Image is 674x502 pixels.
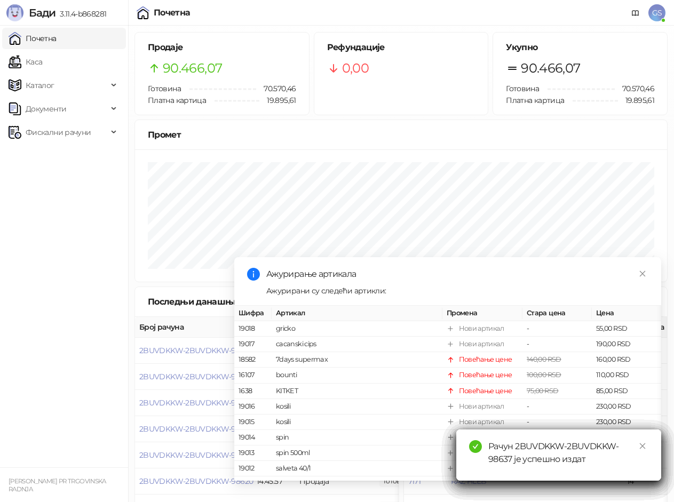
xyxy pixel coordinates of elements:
[148,95,206,105] span: Платна картица
[234,383,272,399] td: 1638
[522,321,592,337] td: -
[266,268,648,281] div: Ажурирање артикала
[521,58,580,78] span: 90.466,07
[234,368,272,383] td: 16107
[9,28,57,49] a: Почетна
[506,95,564,105] span: Платна картица
[272,399,442,415] td: kosili
[234,476,272,492] td: 19011
[627,4,644,21] a: Документација
[26,98,66,119] span: Документи
[55,9,106,19] span: 3.11.4-b868281
[139,372,253,381] button: 2BUVDKKW-2BUVDKKW-98624
[148,128,654,141] div: Промет
[148,41,296,54] h5: Продаје
[272,383,442,399] td: KITKET
[506,41,654,54] h5: Укупно
[527,371,561,379] span: 100,00 RSD
[139,346,252,355] button: 2BUVDKKW-2BUVDKKW-98625
[272,321,442,337] td: gricko
[9,51,42,73] a: Каса
[234,352,272,368] td: 18582
[234,306,272,321] th: Шифра
[139,476,253,486] button: 2BUVDKKW-2BUVDKKW-98620
[247,268,260,281] span: info-circle
[527,386,558,394] span: 75,00 RSD
[592,383,661,399] td: 85,00 RSD
[342,58,369,78] span: 0,00
[139,398,252,408] button: 2BUVDKKW-2BUVDKKW-98623
[522,337,592,352] td: -
[459,370,512,380] div: Повећање цене
[618,94,654,106] span: 19.895,61
[234,415,272,430] td: 19015
[26,122,91,143] span: Фискални рачуни
[469,440,482,453] span: check-circle
[259,94,296,106] span: 19.895,61
[272,352,442,368] td: 7days supermax
[234,337,272,352] td: 19017
[272,368,442,383] td: bounti
[272,415,442,430] td: kosili
[234,321,272,337] td: 19018
[527,355,561,363] span: 140,00 RSD
[459,323,504,334] div: Нови артикал
[9,477,106,493] small: [PERSON_NAME] PR TRGOVINSKA RADNJA
[163,58,222,78] span: 90.466,07
[256,83,296,94] span: 70.570,46
[29,6,55,19] span: Бади
[592,399,661,415] td: 230,00 RSD
[266,285,648,297] div: Ажурирани су следећи артикли:
[615,83,654,94] span: 70.570,46
[488,440,648,466] div: Рачун 2BUVDKKW-2BUVDKKW-98637 је успешно издат
[522,415,592,430] td: -
[234,461,272,476] td: 19012
[6,4,23,21] img: Logo
[592,352,661,368] td: 160,00 RSD
[272,337,442,352] td: cacanski cips
[459,417,504,427] div: Нови артикал
[522,399,592,415] td: -
[459,385,512,396] div: Повећање цене
[592,337,661,352] td: 190,00 RSD
[234,399,272,415] td: 19016
[272,445,442,461] td: spin 500ml
[459,401,504,412] div: Нови артикал
[272,306,442,321] th: Артикал
[592,321,661,337] td: 55,00 RSD
[459,339,504,349] div: Нови артикал
[459,354,512,365] div: Повећање цене
[272,430,442,445] td: spin
[327,41,475,54] h5: Рефундације
[272,476,442,492] td: perwol 2l
[639,270,646,277] span: close
[139,424,252,434] button: 2BUVDKKW-2BUVDKKW-98622
[272,461,442,476] td: salveta 40/1
[148,84,181,93] span: Готовина
[522,306,592,321] th: Стара цена
[639,442,646,450] span: close
[637,440,648,452] a: Close
[234,430,272,445] td: 19014
[26,75,54,96] span: Каталог
[139,450,251,460] button: 2BUVDKKW-2BUVDKKW-98621
[442,306,522,321] th: Промена
[592,368,661,383] td: 110,00 RSD
[592,306,661,321] th: Цена
[648,4,665,21] span: GS
[148,295,289,308] div: Последњи данашњи рачуни
[234,445,272,461] td: 19013
[506,84,539,93] span: Готовина
[154,9,191,17] div: Почетна
[135,317,252,338] th: Број рачуна
[592,415,661,430] td: 230,00 RSD
[637,268,648,280] a: Close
